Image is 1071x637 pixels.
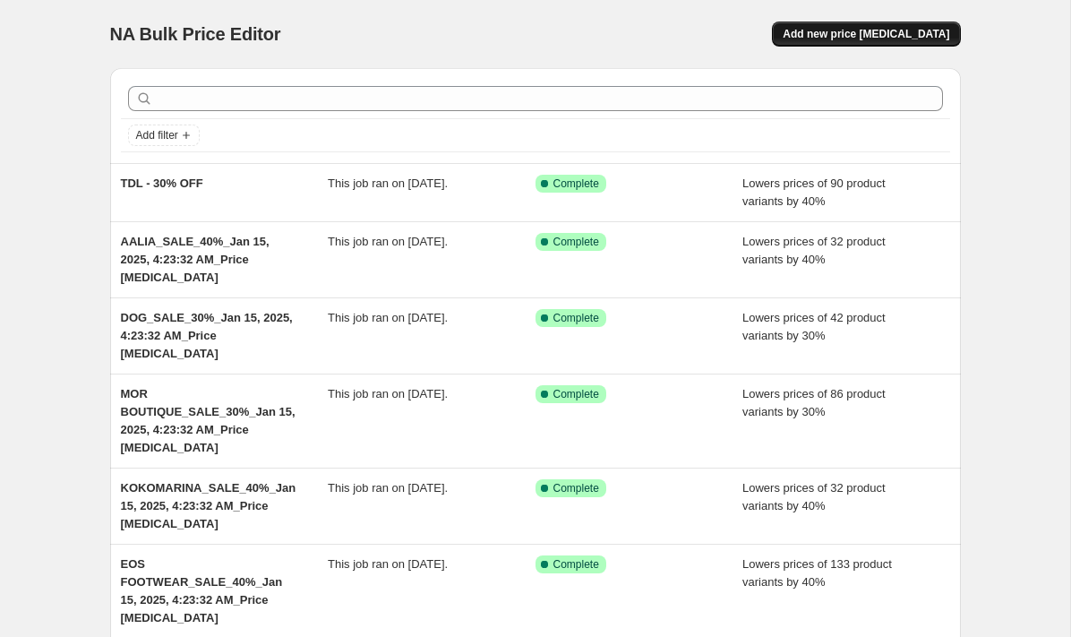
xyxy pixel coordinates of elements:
[742,557,892,589] span: Lowers prices of 133 product variants by 40%
[121,311,293,360] span: DOG_SALE_30%_Jan 15, 2025, 4:23:32 AM_Price [MEDICAL_DATA]
[128,125,200,146] button: Add filter
[328,557,448,571] span: This job ran on [DATE].
[742,481,886,512] span: Lowers prices of 32 product variants by 40%
[553,235,599,249] span: Complete
[328,235,448,248] span: This job ran on [DATE].
[328,311,448,324] span: This job ran on [DATE].
[121,387,296,454] span: MOR BOUTIQUE_SALE_30%_Jan 15, 2025, 4:23:32 AM_Price [MEDICAL_DATA]
[328,176,448,190] span: This job ran on [DATE].
[772,22,960,47] button: Add new price [MEDICAL_DATA]
[328,387,448,400] span: This job ran on [DATE].
[328,481,448,495] span: This job ran on [DATE].
[742,311,886,342] span: Lowers prices of 42 product variants by 30%
[121,481,296,530] span: KOKOMARINA_SALE_40%_Jan 15, 2025, 4:23:32 AM_Price [MEDICAL_DATA]
[136,128,178,142] span: Add filter
[742,176,886,208] span: Lowers prices of 90 product variants by 40%
[553,176,599,191] span: Complete
[553,387,599,401] span: Complete
[742,387,886,418] span: Lowers prices of 86 product variants by 30%
[553,557,599,572] span: Complete
[110,24,281,44] span: NA Bulk Price Editor
[742,235,886,266] span: Lowers prices of 32 product variants by 40%
[783,27,949,41] span: Add new price [MEDICAL_DATA]
[553,311,599,325] span: Complete
[121,176,203,190] span: TDL - 30% OFF
[121,557,283,624] span: EOS FOOTWEAR_SALE_40%_Jan 15, 2025, 4:23:32 AM_Price [MEDICAL_DATA]
[553,481,599,495] span: Complete
[121,235,270,284] span: AALIA_SALE_40%_Jan 15, 2025, 4:23:32 AM_Price [MEDICAL_DATA]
